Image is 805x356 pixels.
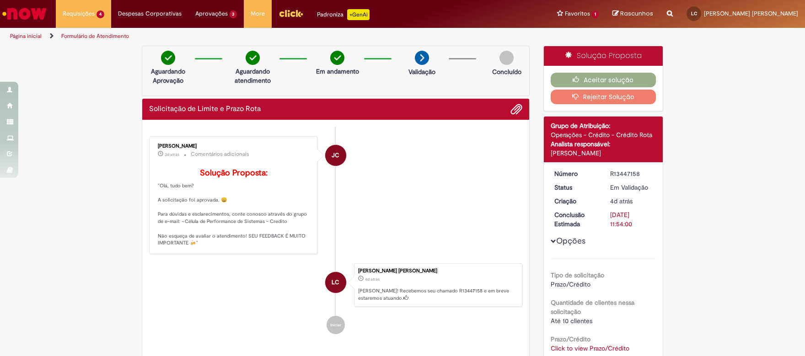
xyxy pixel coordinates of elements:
[592,11,599,18] span: 1
[246,51,260,65] img: check-circle-green.png
[165,152,179,157] time: 26/08/2025 18:53:05
[230,11,237,18] span: 3
[551,344,629,352] a: Click to view Prazo/Crédito
[492,67,521,76] p: Concluído
[279,6,303,20] img: click_logo_yellow_360x200.png
[316,67,359,76] p: Em andamento
[1,5,48,23] img: ServiceNow
[415,51,429,65] img: arrow-next.png
[332,144,339,166] span: JC
[610,197,633,205] time: 26/08/2025 09:53:56
[610,169,653,178] div: R13447158
[161,51,175,65] img: check-circle-green.png
[118,9,182,18] span: Despesas Corporativas
[251,9,265,18] span: More
[358,287,517,302] p: [PERSON_NAME]! Recebemos seu chamado R13447158 e em breve estaremos atuando.
[200,168,268,178] b: Solução Proposta:
[510,103,522,115] button: Adicionar anexos
[610,183,653,192] div: Em Validação
[547,210,604,228] dt: Conclusão Estimada
[63,9,95,18] span: Requisições
[565,9,590,18] span: Favoritos
[544,46,663,66] div: Solução Proposta
[365,276,380,282] span: 4d atrás
[61,32,129,40] a: Formulário de Atendimento
[551,271,604,279] b: Tipo de solicitação
[551,280,590,288] span: Prazo/Crédito
[691,11,697,16] span: LC
[547,197,604,206] dt: Criação
[551,335,590,343] b: Prazo/Crédito
[551,130,656,139] div: Operações - Crédito - Crédito Rota
[149,263,522,307] li: Leandro Sturzeneker Costa
[97,11,104,18] span: 4
[158,143,310,149] div: [PERSON_NAME]
[347,9,370,20] p: +GenAi
[146,67,190,85] p: Aguardando Aprovação
[610,197,633,205] span: 4d atrás
[332,271,339,293] span: LC
[499,51,514,65] img: img-circle-grey.png
[317,9,370,20] div: Padroniza
[191,150,249,158] small: Comentários adicionais
[610,210,653,228] div: [DATE] 11:54:00
[551,317,592,325] span: Até 10 clientes
[551,73,656,87] button: Aceitar solução
[195,9,228,18] span: Aprovações
[325,145,346,166] div: Jonas Correia
[547,169,604,178] dt: Número
[149,127,522,344] ul: Histórico de tíquete
[325,272,346,293] div: Leandro Sturzeneker Costa
[7,28,530,45] ul: Trilhas de página
[551,90,656,104] button: Rejeitar Solução
[149,105,261,113] h2: Solicitação de Limite e Prazo Rota Histórico de tíquete
[358,268,517,274] div: [PERSON_NAME] [PERSON_NAME]
[158,169,310,247] p: "Olá, tudo bem? A solicitação foi aprovada. 😀 Para dúvidas e esclarecimentos, conte conosco atrav...
[551,298,634,316] b: Quantidade de clientes nessa solicitação
[365,276,380,282] time: 26/08/2025 09:53:56
[551,139,656,149] div: Analista responsável:
[620,9,653,18] span: Rascunhos
[551,149,656,158] div: [PERSON_NAME]
[10,32,42,40] a: Página inicial
[330,51,344,65] img: check-circle-green.png
[612,10,653,18] a: Rascunhos
[165,152,179,157] span: 3d atrás
[704,10,798,17] span: [PERSON_NAME] [PERSON_NAME]
[551,121,656,130] div: Grupo de Atribuição:
[408,67,435,76] p: Validação
[231,67,275,85] p: Aguardando atendimento
[547,183,604,192] dt: Status
[610,197,653,206] div: 26/08/2025 09:53:56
